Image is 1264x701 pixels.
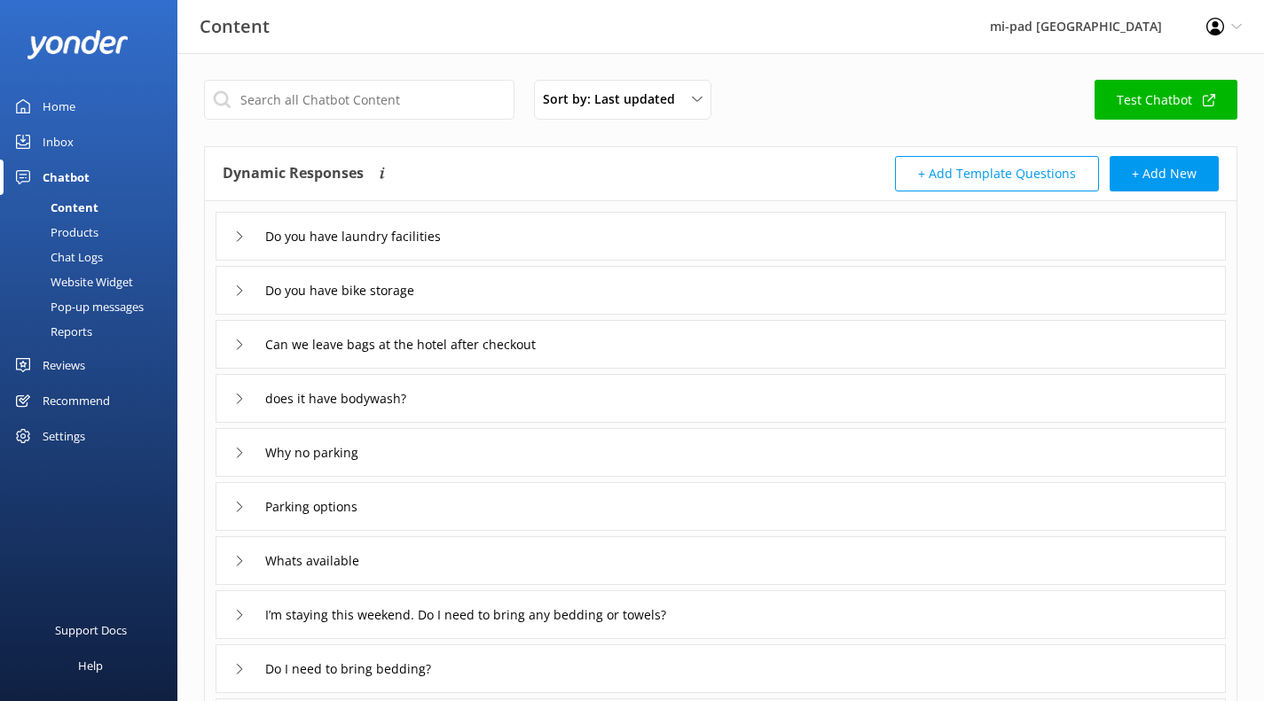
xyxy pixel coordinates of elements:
div: Reports [11,319,92,344]
div: Reviews [43,347,85,383]
img: yonder-white-logo.png [27,30,129,59]
a: Content [11,195,177,220]
div: Inbox [43,124,74,160]
div: Recommend [43,383,110,418]
div: Home [43,89,75,124]
h4: Dynamic Responses [223,156,364,191]
button: + Add New [1110,156,1219,191]
a: Test Chatbot [1095,80,1237,120]
span: Sort by: Last updated [543,90,686,109]
a: Pop-up messages [11,294,177,319]
h3: Content [200,12,270,41]
div: Pop-up messages [11,294,144,319]
div: Products [11,220,98,245]
div: Chat Logs [11,245,103,269]
div: Support Docs [55,612,127,648]
a: Reports [11,319,177,344]
div: Website Widget [11,269,133,294]
div: Settings [43,418,85,454]
a: Chat Logs [11,245,177,269]
div: Content [11,195,98,220]
div: Help [78,648,103,683]
a: Products [11,220,177,245]
input: Search all Chatbot Content [204,80,514,120]
button: + Add Template Questions [895,156,1099,191]
a: Website Widget [11,269,177,294]
div: Chatbot [43,160,90,195]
